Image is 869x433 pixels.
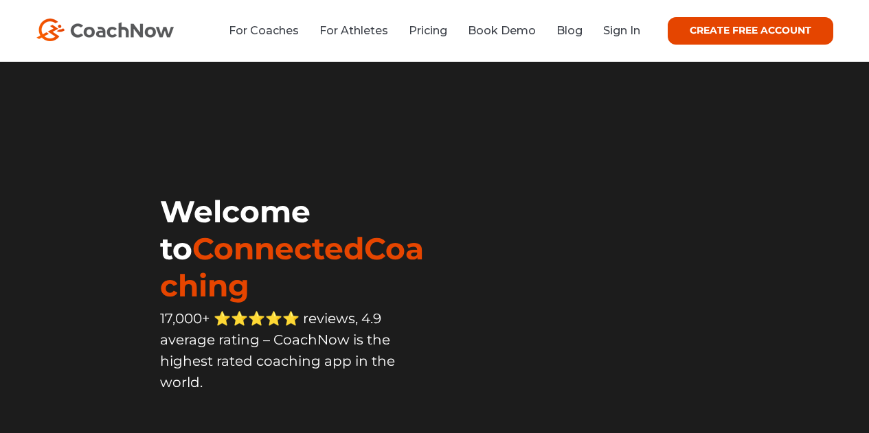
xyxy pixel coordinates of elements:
a: Sign In [603,24,640,37]
a: For Athletes [319,24,388,37]
span: ConnectedCoaching [160,230,424,304]
a: CREATE FREE ACCOUNT [668,17,833,45]
a: Book Demo [468,24,536,37]
h1: Welcome to [160,193,434,304]
a: For Coaches [229,24,299,37]
span: 17,000+ ⭐️⭐️⭐️⭐️⭐️ reviews, 4.9 average rating – CoachNow is the highest rated coaching app in th... [160,310,395,390]
img: CoachNow Logo [36,19,174,41]
a: Blog [556,24,583,37]
a: Pricing [409,24,447,37]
